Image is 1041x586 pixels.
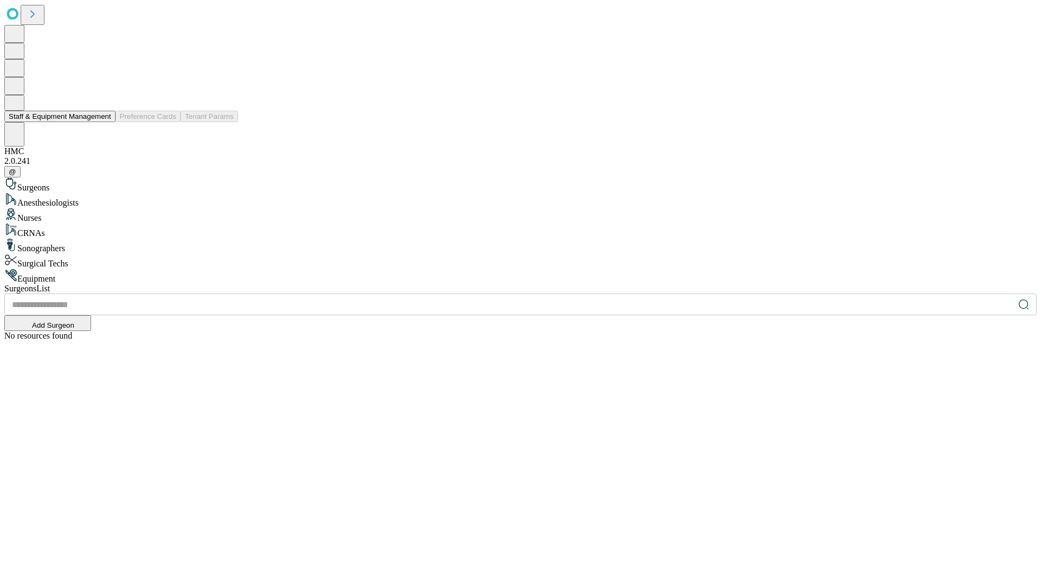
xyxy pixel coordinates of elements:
[4,166,21,177] button: @
[115,111,181,122] button: Preference Cards
[4,193,1037,208] div: Anesthesiologists
[4,156,1037,166] div: 2.0.241
[4,269,1037,284] div: Equipment
[181,111,238,122] button: Tenant Params
[4,315,91,331] button: Add Surgeon
[4,284,1037,294] div: Surgeons List
[32,321,74,329] span: Add Surgeon
[4,208,1037,223] div: Nurses
[4,331,1037,341] div: No resources found
[4,223,1037,238] div: CRNAs
[9,168,16,176] span: @
[4,177,1037,193] div: Surgeons
[4,111,115,122] button: Staff & Equipment Management
[4,253,1037,269] div: Surgical Techs
[4,238,1037,253] div: Sonographers
[4,146,1037,156] div: HMC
